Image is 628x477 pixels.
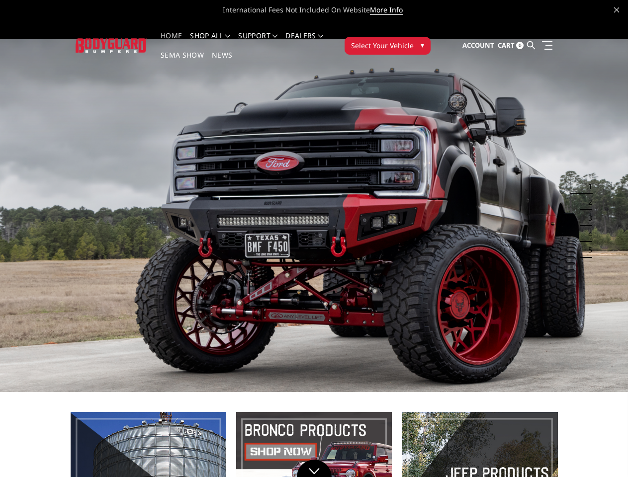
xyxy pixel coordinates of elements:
button: 5 of 5 [582,242,592,258]
button: Select Your Vehicle [345,37,431,55]
button: 1 of 5 [582,178,592,194]
a: Dealers [285,32,323,52]
span: Cart [498,41,515,50]
button: 3 of 5 [582,210,592,226]
span: Account [462,41,494,50]
span: ▾ [421,40,424,50]
a: Cart 0 [498,32,524,59]
span: Select Your Vehicle [351,40,414,51]
span: 0 [516,42,524,49]
a: More Info [370,5,403,15]
a: SEMA Show [161,52,204,71]
a: Support [238,32,277,52]
a: Home [161,32,182,52]
button: 4 of 5 [582,226,592,242]
a: Account [462,32,494,59]
a: News [212,52,232,71]
button: 2 of 5 [582,194,592,210]
a: shop all [190,32,230,52]
img: BODYGUARD BUMPERS [76,38,147,52]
